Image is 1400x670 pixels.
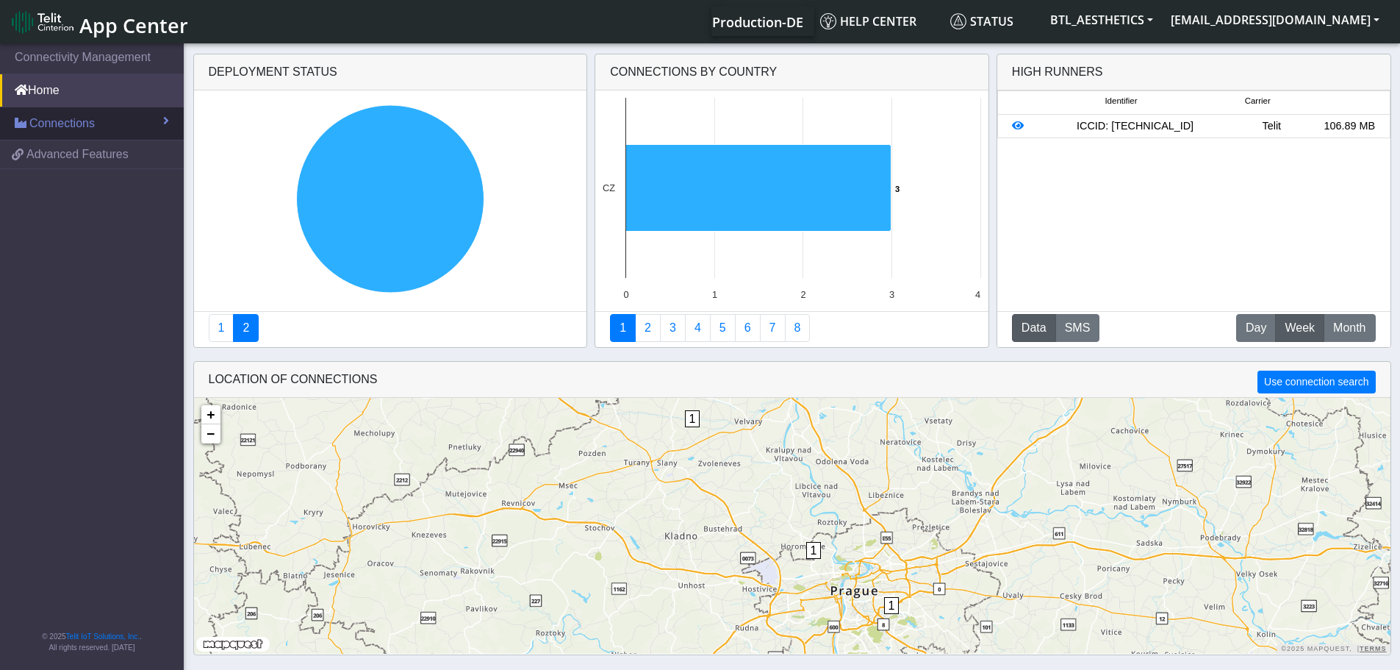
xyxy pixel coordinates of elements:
[1041,7,1162,33] button: BTL_AESTHETICS
[944,7,1041,36] a: Status
[1310,118,1388,135] div: 106.89 MB
[1012,63,1103,81] div: High Runners
[1055,314,1100,342] button: SMS
[685,410,700,427] span: 1
[785,314,811,342] a: Not Connected for 30 days
[735,314,761,342] a: 14 Days Trend
[209,314,572,342] nav: Summary paging
[610,314,974,342] nav: Summary paging
[884,597,900,614] span: 1
[814,7,944,36] a: Help center
[685,410,700,455] div: 1
[889,289,894,300] text: 3
[1246,319,1266,337] span: Day
[1257,371,1375,393] button: Use connection search
[1105,95,1137,107] span: Identifier
[201,405,220,424] a: Zoom in
[66,632,140,641] a: Telit IoT Solutions, Inc.
[603,182,615,193] text: CZ
[209,314,234,342] a: Connectivity status
[610,314,636,342] a: Connections By Country
[233,314,259,342] a: Deployment status
[595,54,988,90] div: Connections By Country
[660,314,686,342] a: Usage per Country
[12,6,186,38] a: App Center
[1324,314,1375,342] button: Month
[950,13,1013,29] span: Status
[685,314,711,342] a: Connections By Carrier
[1236,314,1276,342] button: Day
[1277,644,1390,654] div: ©2025 MapQuest, |
[194,362,1390,398] div: LOCATION OF CONNECTIONS
[201,424,220,443] a: Zoom out
[895,185,900,193] text: 3
[1285,319,1315,337] span: Week
[79,12,188,39] span: App Center
[712,289,717,300] text: 1
[820,13,916,29] span: Help center
[806,542,821,586] div: 1
[194,54,587,90] div: Deployment status
[1162,7,1388,33] button: [EMAIL_ADDRESS][DOMAIN_NAME]
[635,314,661,342] a: Carrier
[26,146,129,163] span: Advanced Features
[711,7,803,36] a: Your current platform instance
[1333,319,1365,337] span: Month
[710,314,736,342] a: Usage by Carrier
[29,115,95,132] span: Connections
[1038,118,1232,135] div: ICCID: [TECHNICAL_ID]
[1245,95,1271,107] span: Carrier
[1275,314,1324,342] button: Week
[712,13,803,31] span: Production-DE
[884,597,899,641] div: 1
[624,289,629,300] text: 0
[1232,118,1310,135] div: Telit
[950,13,966,29] img: status.svg
[806,542,822,559] span: 1
[12,10,73,34] img: logo-telit-cinterion-gw-new.png
[1012,314,1056,342] button: Data
[801,289,806,300] text: 2
[760,314,786,342] a: Zero Session
[820,13,836,29] img: knowledge.svg
[1360,645,1387,652] a: Terms
[975,289,980,300] text: 4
